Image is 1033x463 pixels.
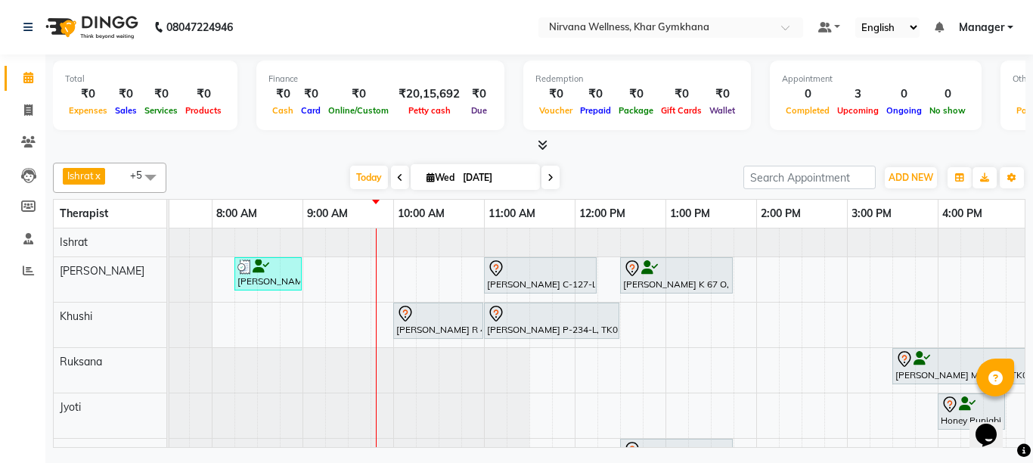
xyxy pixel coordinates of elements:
div: ₹0 [111,85,141,103]
span: Expenses [65,105,111,116]
span: Online/Custom [324,105,392,116]
div: [PERSON_NAME] R 486-O, TK02, 10:00 AM-11:00 AM, Swedish / Aroma / Deep tissue- 60 min [395,305,482,337]
div: ₹0 [576,85,615,103]
span: Sales [111,105,141,116]
span: Khushi [60,309,92,323]
span: Gift Cards [657,105,706,116]
span: Wed [423,172,458,183]
div: ₹0 [657,85,706,103]
span: Upcoming [833,105,883,116]
div: ₹0 [268,85,297,103]
div: ₹0 [181,85,225,103]
div: 3 [833,85,883,103]
div: [PERSON_NAME] K 67 O, TK01, 12:30 PM-01:45 PM, Swedish / Aroma / Deep tissue- 60 min [622,259,731,291]
input: 2025-09-03 [458,166,534,189]
div: ₹0 [615,85,657,103]
a: 8:00 AM [212,203,261,225]
div: 0 [883,85,926,103]
div: ₹0 [324,85,392,103]
span: Prepaid [576,105,615,116]
span: Today [350,166,388,189]
div: [PERSON_NAME] P-234-L, TK03, 11:00 AM-12:30 PM, Combo Offer Menicure+Pedicure [485,305,618,337]
div: ₹0 [466,85,492,103]
span: Services [141,105,181,116]
a: 4:00 PM [938,203,986,225]
div: Finance [268,73,492,85]
a: 11:00 AM [485,203,539,225]
a: 12:00 PM [575,203,629,225]
img: logo [39,6,142,48]
span: Package [615,105,657,116]
b: 08047224946 [166,6,233,48]
a: x [94,169,101,182]
div: ₹0 [706,85,739,103]
div: Total [65,73,225,85]
span: Ongoing [883,105,926,116]
span: Ishrat [67,169,94,182]
a: 9:00 AM [303,203,352,225]
span: Voucher [535,105,576,116]
span: Wallet [706,105,739,116]
span: Manager [959,20,1004,36]
a: 3:00 PM [848,203,895,225]
div: 0 [782,85,833,103]
div: ₹0 [141,85,181,103]
a: 10:00 AM [394,203,448,225]
span: Cash [268,105,297,116]
div: Appointment [782,73,969,85]
span: Ruksana [60,355,102,368]
div: 0 [926,85,969,103]
button: ADD NEW [885,167,937,188]
span: Petty cash [405,105,454,116]
div: ₹20,15,692 [392,85,466,103]
div: ₹0 [65,85,111,103]
span: No show [926,105,969,116]
span: Ishrat [60,235,88,249]
input: Search Appointment [743,166,876,189]
a: 2:00 PM [757,203,805,225]
div: [PERSON_NAME] C-127-L, TK08, 11:00 AM-12:15 PM, Swedish / Aroma / Deep tissue- 60 min [485,259,595,291]
span: Jyoti [60,400,81,414]
span: Card [297,105,324,116]
span: [PERSON_NAME] [60,446,144,459]
span: ADD NEW [889,172,933,183]
div: Honey Punjabi P-641-O, TK06, 04:00 PM-04:45 PM, Head Neck & Shoulder [939,396,1004,427]
span: Products [181,105,225,116]
span: Due [467,105,491,116]
span: [PERSON_NAME] [60,264,144,278]
div: [PERSON_NAME] A 77 L, TK04, 08:15 AM-09:00 AM, Head Neck & Shoulder [236,259,300,288]
div: ₹0 [535,85,576,103]
div: Redemption [535,73,739,85]
span: Completed [782,105,833,116]
iframe: chat widget [969,402,1018,448]
span: +5 [130,169,154,181]
div: ₹0 [297,85,324,103]
a: 1:00 PM [666,203,714,225]
span: Therapist [60,207,108,220]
